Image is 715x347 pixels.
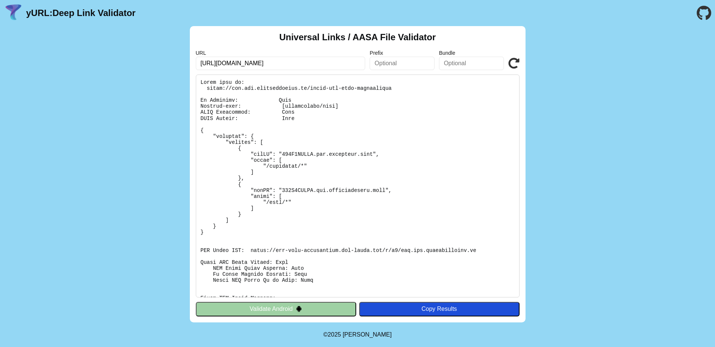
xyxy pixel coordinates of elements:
[343,331,392,338] a: Michael Ibragimchayev's Personal Site
[328,331,341,338] span: 2025
[4,3,23,23] img: yURL Logo
[196,57,366,70] input: Required
[439,57,504,70] input: Optional
[196,302,356,316] button: Validate Android
[196,75,520,297] pre: Lorem ipsu do: sitam://con.adi.elitseddoeius.te/incid-utl-etdo-magnaaliqua En Adminimv: Quis Nost...
[370,57,435,70] input: Optional
[296,306,302,312] img: droidIcon.svg
[439,50,504,56] label: Bundle
[196,50,366,56] label: URL
[26,8,135,18] a: yURL:Deep Link Validator
[323,322,392,347] footer: ©
[363,306,516,312] div: Copy Results
[279,32,436,42] h2: Universal Links / AASA File Validator
[370,50,435,56] label: Prefix
[359,302,520,316] button: Copy Results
